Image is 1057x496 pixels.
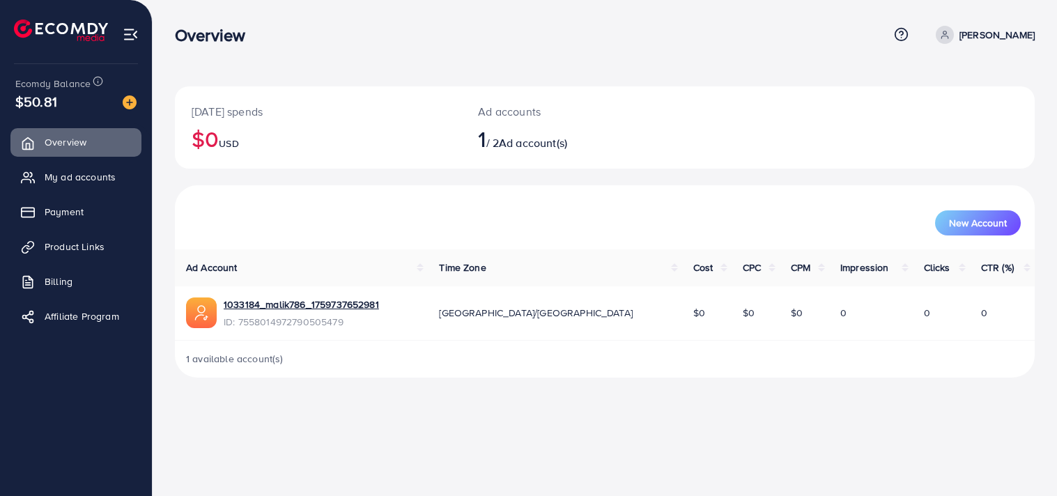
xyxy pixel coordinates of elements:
[499,135,567,150] span: Ad account(s)
[743,261,761,274] span: CPC
[186,352,284,366] span: 1 available account(s)
[10,302,141,330] a: Affiliate Program
[10,233,141,261] a: Product Links
[45,135,86,149] span: Overview
[15,91,57,111] span: $50.81
[219,137,238,150] span: USD
[693,306,705,320] span: $0
[743,306,755,320] span: $0
[14,20,108,41] img: logo
[186,297,217,328] img: ic-ads-acc.e4c84228.svg
[186,261,238,274] span: Ad Account
[192,103,445,120] p: [DATE] spends
[45,240,105,254] span: Product Links
[930,26,1035,44] a: [PERSON_NAME]
[123,95,137,109] img: image
[949,218,1007,228] span: New Account
[840,306,847,320] span: 0
[10,268,141,295] a: Billing
[175,25,256,45] h3: Overview
[924,261,950,274] span: Clicks
[15,77,91,91] span: Ecomdy Balance
[10,198,141,226] a: Payment
[10,163,141,191] a: My ad accounts
[192,125,445,152] h2: $0
[439,261,486,274] span: Time Zone
[478,103,660,120] p: Ad accounts
[840,261,889,274] span: Impression
[45,309,119,323] span: Affiliate Program
[935,210,1021,235] button: New Account
[791,306,803,320] span: $0
[10,128,141,156] a: Overview
[224,297,379,311] a: 1033184_malik786_1759737652981
[981,306,987,320] span: 0
[693,261,713,274] span: Cost
[791,261,810,274] span: CPM
[478,123,486,155] span: 1
[45,205,84,219] span: Payment
[123,26,139,42] img: menu
[924,306,930,320] span: 0
[224,315,379,329] span: ID: 7558014972790505479
[478,125,660,152] h2: / 2
[959,26,1035,43] p: [PERSON_NAME]
[439,306,633,320] span: [GEOGRAPHIC_DATA]/[GEOGRAPHIC_DATA]
[45,170,116,184] span: My ad accounts
[45,274,72,288] span: Billing
[981,261,1014,274] span: CTR (%)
